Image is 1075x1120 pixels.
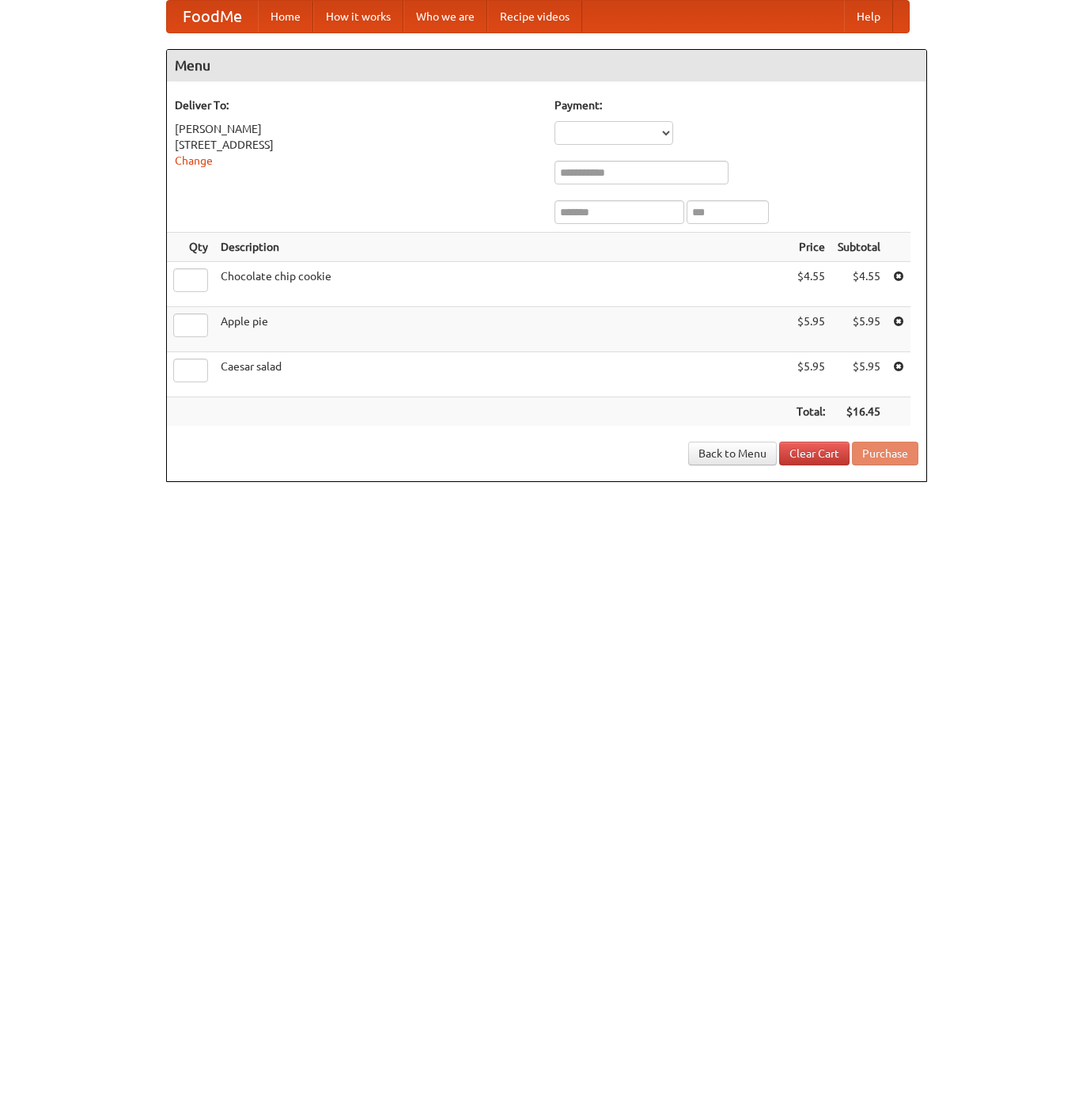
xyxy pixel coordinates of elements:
[779,442,850,465] a: Clear Cart
[844,1,893,32] a: Help
[831,397,887,427] th: $16.45
[852,442,918,465] button: Purchase
[258,1,313,32] a: Home
[313,1,403,32] a: How it works
[831,307,887,352] td: $5.95
[175,97,539,113] h5: Deliver To:
[175,154,213,167] a: Change
[831,352,887,397] td: $5.95
[790,352,831,397] td: $5.95
[167,50,926,82] h4: Menu
[831,233,887,262] th: Subtotal
[790,262,831,307] td: $4.55
[688,442,777,465] a: Back to Menu
[790,233,831,262] th: Price
[167,1,258,32] a: FoodMe
[167,233,214,262] th: Qty
[831,262,887,307] td: $4.55
[175,121,539,137] div: [PERSON_NAME]
[487,1,582,32] a: Recipe videos
[214,233,790,262] th: Description
[214,307,790,352] td: Apple pie
[214,352,790,397] td: Caesar salad
[790,397,831,427] th: Total:
[555,97,918,113] h5: Payment:
[790,307,831,352] td: $5.95
[175,137,539,153] div: [STREET_ADDRESS]
[214,262,790,307] td: Chocolate chip cookie
[403,1,487,32] a: Who we are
